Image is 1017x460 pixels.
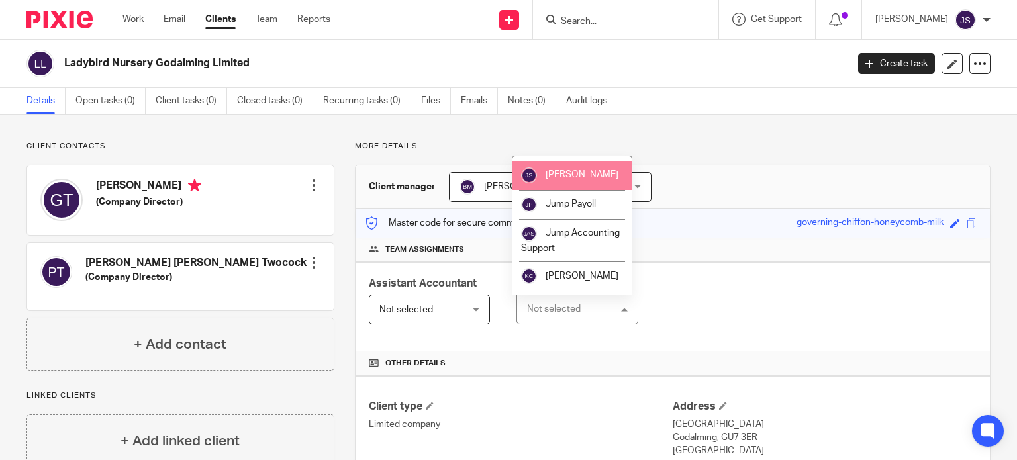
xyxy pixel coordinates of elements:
[385,244,464,255] span: Team assignments
[521,268,537,284] img: svg%3E
[521,226,537,242] img: svg%3E
[527,304,581,314] div: Not selected
[121,431,240,451] h4: + Add linked client
[256,13,277,26] a: Team
[546,271,618,281] span: [PERSON_NAME]
[508,88,556,114] a: Notes (0)
[96,179,201,195] h4: [PERSON_NAME]
[521,197,537,212] img: svg%3E
[205,13,236,26] a: Clients
[546,170,618,179] span: [PERSON_NAME]
[875,13,948,26] p: [PERSON_NAME]
[96,195,201,208] h5: (Company Director)
[751,15,802,24] span: Get Support
[75,88,146,114] a: Open tasks (0)
[566,88,617,114] a: Audit logs
[521,167,537,183] img: svg%3E
[297,13,330,26] a: Reports
[559,16,679,28] input: Search
[461,88,498,114] a: Emails
[460,179,475,195] img: svg%3E
[26,141,334,152] p: Client contacts
[164,13,185,26] a: Email
[369,418,673,431] p: Limited company
[484,182,557,191] span: [PERSON_NAME]
[673,418,977,431] p: [GEOGRAPHIC_DATA]
[26,50,54,77] img: svg%3E
[858,53,935,74] a: Create task
[26,88,66,114] a: Details
[385,358,446,369] span: Other details
[521,228,620,252] span: Jump Accounting Support
[369,278,477,289] span: Assistant Accountant
[26,11,93,28] img: Pixie
[40,256,72,288] img: svg%3E
[188,179,201,192] i: Primary
[369,400,673,414] h4: Client type
[64,56,683,70] h2: Ladybird Nursery Godalming Limited
[323,88,411,114] a: Recurring tasks (0)
[955,9,976,30] img: svg%3E
[673,431,977,444] p: Godalming, GU7 3ER
[379,305,433,314] span: Not selected
[122,13,144,26] a: Work
[797,216,944,231] div: governing-chiffon-honeycomb-milk
[673,444,977,457] p: [GEOGRAPHIC_DATA]
[369,180,436,193] h3: Client manager
[85,256,307,270] h4: [PERSON_NAME] [PERSON_NAME] Twocock
[237,88,313,114] a: Closed tasks (0)
[40,179,83,221] img: svg%3E
[673,400,977,414] h4: Address
[365,216,594,230] p: Master code for secure communications and files
[156,88,227,114] a: Client tasks (0)
[26,391,334,401] p: Linked clients
[421,88,451,114] a: Files
[85,271,307,284] h5: (Company Director)
[355,141,991,152] p: More details
[134,334,226,355] h4: + Add contact
[546,199,596,208] span: Jump Payoll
